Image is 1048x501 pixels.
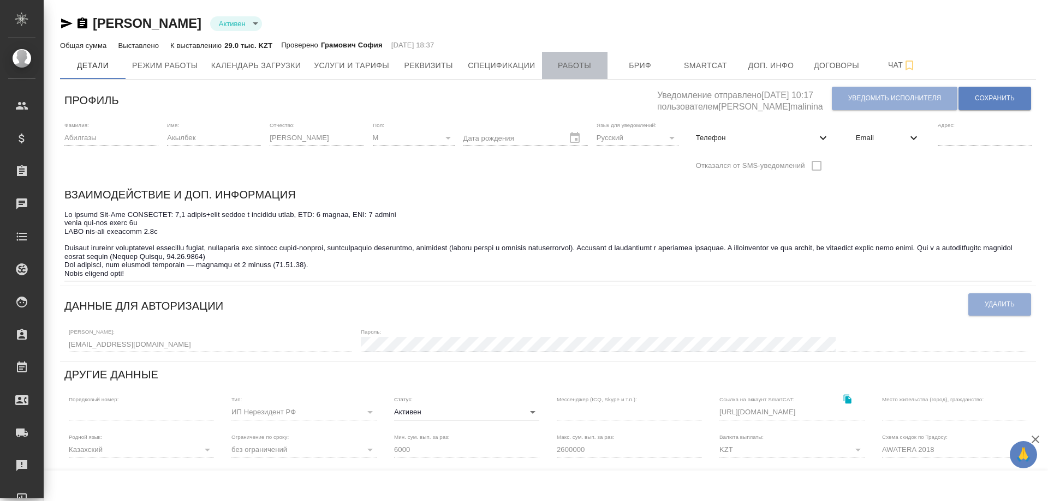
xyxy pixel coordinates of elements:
[696,132,817,143] span: Телефон
[696,160,805,171] span: Отказался от SMS-уведомлений
[394,405,539,420] div: Активен
[836,388,859,410] button: Скопировать ссылку
[281,40,321,51] p: Проверено
[719,442,865,457] div: KZT
[231,434,289,439] label: Ограничение по сроку:
[394,397,413,402] label: Статус:
[373,130,455,146] div: М
[231,442,377,457] div: без ограничений
[1014,443,1033,466] span: 🙏
[557,434,615,439] label: Макс. сум. вып. за раз:
[224,41,272,50] p: 29.0 тыс. KZT
[170,41,224,50] p: К выставлению
[69,434,102,439] label: Родной язык:
[314,59,389,73] span: Услуги и тарифы
[468,59,535,73] span: Спецификации
[1010,441,1037,468] button: 🙏
[402,59,455,73] span: Реквизиты
[876,58,928,72] span: Чат
[745,59,797,73] span: Доп. инфо
[210,16,262,31] div: Активен
[69,442,214,457] div: Казахский
[614,59,666,73] span: Бриф
[69,329,115,334] label: [PERSON_NAME]:
[557,397,637,402] label: Мессенджер (ICQ, Skype и т.п.):
[60,41,109,50] p: Общая сумма
[394,434,450,439] label: Мин. сум. вып. за раз:
[856,132,907,143] span: Email
[903,59,916,72] svg: Подписаться
[76,17,89,30] button: Скопировать ссылку
[64,92,119,109] h6: Профиль
[391,40,434,51] p: [DATE] 18:37
[64,122,89,128] label: Фамилия:
[882,442,1027,457] div: AWATERA 2018
[60,17,73,30] button: Скопировать ссылку для ЯМессенджера
[231,405,377,420] div: ИП Нерезидент РФ
[231,397,242,402] label: Тип:
[882,397,984,402] label: Место жительства (город), гражданство:
[64,210,1032,277] textarea: Lo ipsumd Sit-Ame CONSECTET: 7,1 adipis+elit seddoe t incididu utlab, ETD: 6 magnaa, ENI: 7 admin...
[958,87,1031,110] button: Сохранить
[975,94,1015,103] span: Сохранить
[597,122,657,128] label: Язык для уведомлений:
[719,434,764,439] label: Валюта выплаты:
[657,84,831,113] h5: Уведомление отправлено [DATE] 10:17 пользователем [PERSON_NAME]malinina
[882,434,948,439] label: Схема скидок по Традосу:
[361,329,381,334] label: Пароль:
[167,122,179,128] label: Имя:
[93,16,201,31] a: [PERSON_NAME]
[719,397,794,402] label: Ссылка на аккаунт SmartCAT:
[132,59,198,73] span: Режим работы
[211,59,301,73] span: Календарь загрузки
[118,41,162,50] p: Выставлено
[321,40,383,51] p: Грамович София
[597,130,678,146] div: Русский
[64,297,223,315] h6: Данные для авторизации
[549,59,601,73] span: Работы
[69,397,118,402] label: Порядковый номер:
[938,122,955,128] label: Адрес:
[811,59,863,73] span: Договоры
[847,126,929,150] div: Email
[373,122,384,128] label: Пол:
[64,366,158,383] h6: Другие данные
[270,122,295,128] label: Отчество:
[680,59,732,73] span: Smartcat
[687,126,838,150] div: Телефон
[64,186,296,203] h6: Взаимодействие и доп. информация
[67,59,119,73] span: Детали
[216,19,249,28] button: Активен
